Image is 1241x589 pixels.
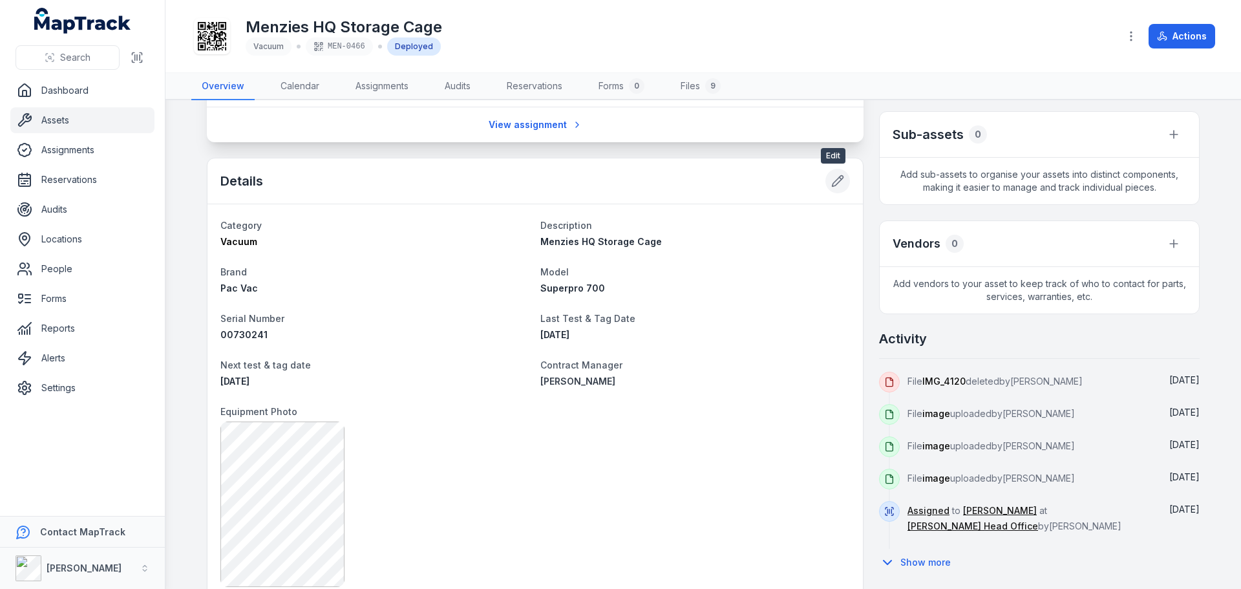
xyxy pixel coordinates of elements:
strong: [PERSON_NAME] [47,562,122,573]
a: Assigned [907,504,949,517]
span: [DATE] [1169,504,1200,515]
a: Forms0 [588,73,655,100]
a: Reports [10,316,154,341]
button: Actions [1149,24,1215,48]
div: 9 [705,78,721,94]
span: Equipment Photo [220,406,297,417]
span: File deleted by [PERSON_NAME] [907,376,1083,387]
span: image [922,440,950,451]
span: Vacuum [220,236,257,247]
h3: Vendors [893,235,940,253]
span: image [922,408,950,419]
span: Last Test & Tag Date [540,313,635,324]
span: Brand [220,266,247,277]
span: Contract Manager [540,359,622,370]
span: [DATE] [1169,407,1200,418]
a: Settings [10,375,154,401]
span: image [922,473,950,484]
span: Next test & tag date [220,359,311,370]
a: Locations [10,226,154,252]
a: Assets [10,107,154,133]
span: [DATE] [1169,471,1200,482]
h1: Menzies HQ Storage Cage [246,17,442,37]
span: IMG_4120 [922,376,966,387]
span: Add vendors to your asset to keep track of who to contact for parts, services, warranties, etc. [880,267,1199,314]
a: View assignment [480,112,591,137]
time: 8/19/2025, 12:13:30 PM [1169,374,1200,385]
a: Assignments [10,137,154,163]
a: People [10,256,154,282]
span: File uploaded by [PERSON_NAME] [907,408,1075,419]
button: Search [16,45,120,70]
h2: Activity [879,330,927,348]
span: Category [220,220,262,231]
a: Audits [10,197,154,222]
time: 8/19/2025, 12:13:30 PM [1169,471,1200,482]
span: Serial Number [220,313,284,324]
span: File uploaded by [PERSON_NAME] [907,440,1075,451]
span: [DATE] [540,329,569,340]
a: [PERSON_NAME] [963,504,1037,517]
time: 2/19/2026, 12:00:00 AM [220,376,249,387]
div: 0 [946,235,964,253]
a: Overview [191,73,255,100]
span: Pac Vac [220,283,258,294]
a: Audits [434,73,481,100]
a: Forms [10,286,154,312]
a: Alerts [10,345,154,371]
div: 0 [969,125,987,144]
time: 8/14/2025, 3:45:52 PM [1169,504,1200,515]
div: MEN-0466 [306,37,373,56]
span: [DATE] [1169,374,1200,385]
span: to at by [PERSON_NAME] [907,505,1121,531]
a: Dashboard [10,78,154,103]
span: [DATE] [220,376,249,387]
a: Reservations [10,167,154,193]
strong: Contact MapTrack [40,526,125,537]
time: 8/19/2025, 12:13:30 PM [1169,439,1200,450]
a: Assignments [345,73,419,100]
span: File uploaded by [PERSON_NAME] [907,473,1075,484]
a: Files9 [670,73,731,100]
a: [PERSON_NAME] Head Office [907,520,1038,533]
span: Vacuum [253,41,284,51]
span: 00730241 [220,329,268,340]
span: Add sub-assets to organise your assets into distinct components, making it easier to manage and t... [880,158,1199,204]
a: [PERSON_NAME] [540,375,850,388]
a: Reservations [496,73,573,100]
span: Edit [821,148,845,164]
span: Description [540,220,592,231]
a: MapTrack [34,8,131,34]
span: Menzies HQ Storage Cage [540,236,662,247]
span: Model [540,266,569,277]
span: Superpro 700 [540,283,605,294]
button: Show more [879,549,959,576]
div: Deployed [387,37,441,56]
time: 8/19/2025, 12:00:00 AM [540,329,569,340]
span: [DATE] [1169,439,1200,450]
span: Search [60,51,90,64]
a: Calendar [270,73,330,100]
time: 8/19/2025, 12:13:30 PM [1169,407,1200,418]
div: 0 [629,78,644,94]
h2: Sub-assets [893,125,964,144]
h2: Details [220,172,263,190]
